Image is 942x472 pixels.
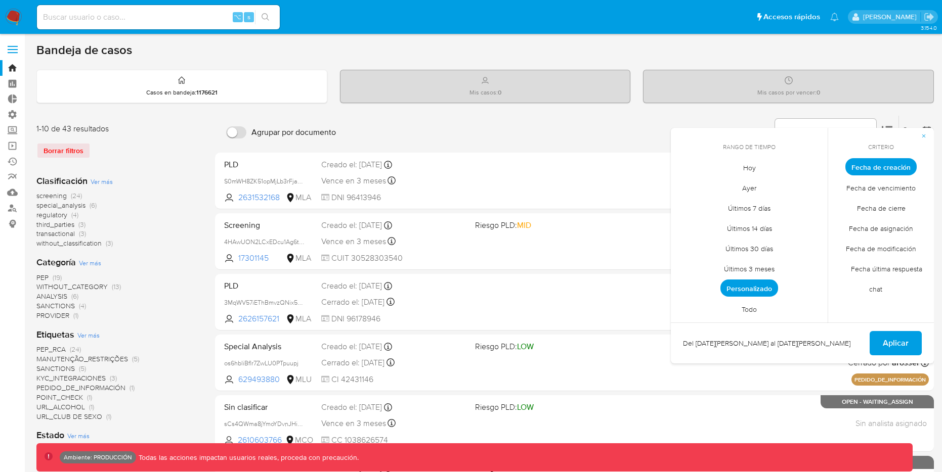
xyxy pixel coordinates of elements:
a: Notificaciones [830,13,839,21]
p: Ambiente: PRODUCCIÓN [64,455,132,459]
a: Salir [924,12,934,22]
span: Accesos rápidos [763,12,820,22]
span: ⌥ [234,12,241,22]
p: Todas las acciones impactan usuarios reales, proceda con precaución. [136,453,359,462]
button: search-icon [255,10,276,24]
input: Buscar usuario o caso... [37,11,280,24]
p: luis.birchenz@mercadolibre.com [863,12,920,22]
span: s [247,12,250,22]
